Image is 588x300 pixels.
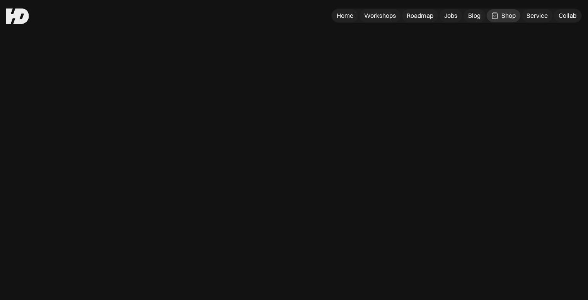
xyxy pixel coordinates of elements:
div: Roadmap [407,12,433,20]
div: Jobs [444,12,457,20]
a: Collab [554,9,581,22]
a: Jobs [440,9,462,22]
div: Workshops [364,12,396,20]
a: Service [522,9,552,22]
div: Home [337,12,353,20]
a: Blog [464,9,485,22]
a: Home [332,9,358,22]
a: Roadmap [402,9,438,22]
a: Workshops [360,9,401,22]
a: Shop [487,9,520,22]
div: Service [527,12,548,20]
div: Collab [559,12,576,20]
div: Blog [468,12,481,20]
div: Shop [501,12,516,20]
